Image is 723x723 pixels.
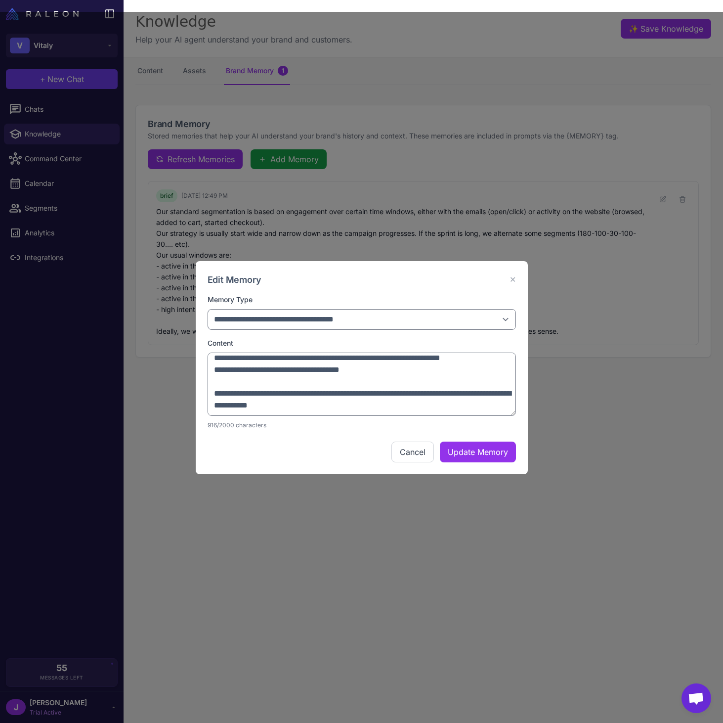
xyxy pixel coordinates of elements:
button: Cancel [391,442,434,462]
img: Raleon Logo [6,8,79,20]
button: ✕ [510,273,516,285]
p: 916/2000 characters [208,421,516,430]
button: Update Memory [440,442,516,462]
label: Content [208,338,516,349]
h3: Edit Memory [208,273,261,286]
label: Memory Type [208,294,516,305]
a: Open chat [681,683,711,713]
